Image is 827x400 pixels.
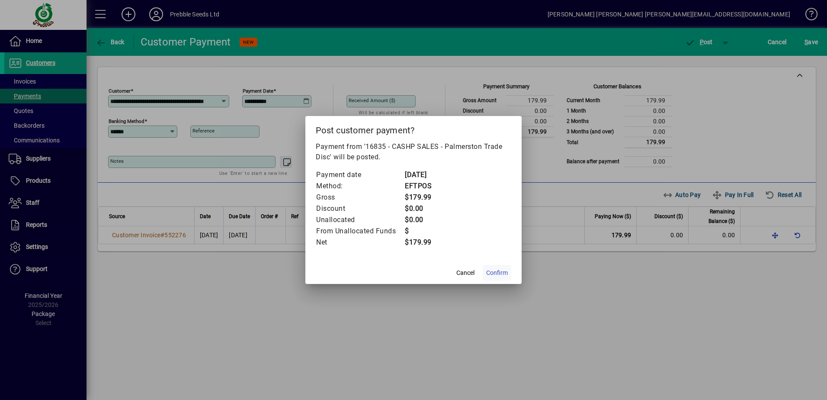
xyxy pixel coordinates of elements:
td: EFTPOS [404,181,439,192]
p: Payment from '16835 - CASHP SALES - Palmerston Trade Disc' will be posted. [316,142,511,162]
td: $179.99 [404,192,439,203]
td: Gross [316,192,404,203]
td: Discount [316,203,404,214]
td: $0.00 [404,203,439,214]
span: Cancel [456,268,474,277]
td: [DATE] [404,169,439,181]
td: $179.99 [404,237,439,248]
td: Payment date [316,169,404,181]
td: $0.00 [404,214,439,226]
td: Net [316,237,404,248]
td: Method: [316,181,404,192]
td: Unallocated [316,214,404,226]
button: Confirm [483,265,511,281]
h2: Post customer payment? [305,116,522,141]
button: Cancel [452,265,479,281]
span: Confirm [486,268,508,277]
td: From Unallocated Funds [316,226,404,237]
td: $ [404,226,439,237]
